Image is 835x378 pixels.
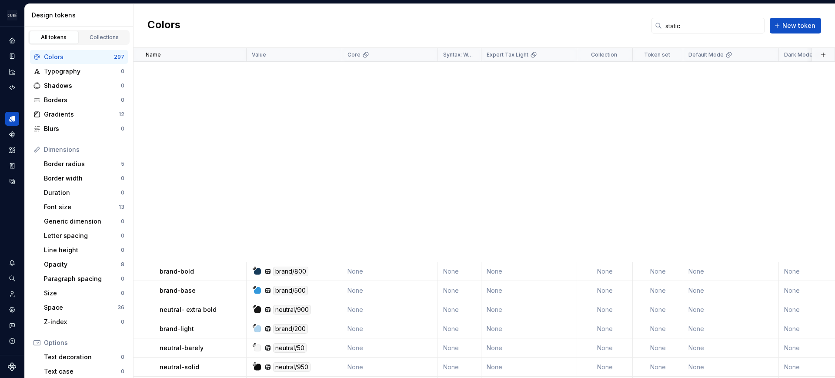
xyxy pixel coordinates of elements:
td: None [342,338,438,358]
td: None [438,319,481,338]
div: All tokens [32,34,76,41]
div: Paragraph spacing [44,274,121,283]
td: None [342,262,438,281]
p: Core [347,51,361,58]
td: None [342,358,438,377]
div: Analytics [5,65,19,79]
div: Border width [44,174,121,183]
p: Name [146,51,161,58]
a: Paragraph spacing0 [40,272,128,286]
a: Borders0 [30,93,128,107]
a: Code automation [5,80,19,94]
div: 0 [121,232,124,239]
svg: Supernova Logo [8,362,17,371]
td: None [481,319,577,338]
td: None [481,262,577,281]
div: 8 [121,261,124,268]
div: Opacity [44,260,121,269]
a: Components [5,127,19,141]
button: Search ⌘K [5,271,19,285]
div: Home [5,33,19,47]
div: 0 [121,368,124,375]
a: Invite team [5,287,19,301]
div: brand/200 [273,324,308,334]
td: None [438,262,481,281]
p: brand-bold [160,267,194,276]
a: Space36 [40,301,128,314]
td: None [633,262,683,281]
div: Blurs [44,124,121,133]
div: 5 [121,161,124,167]
td: None [481,358,577,377]
div: Line height [44,246,121,254]
div: Size [44,289,121,298]
div: Letter spacing [44,231,121,240]
div: Gradients [44,110,119,119]
div: Assets [5,143,19,157]
div: 0 [121,290,124,297]
td: None [438,338,481,358]
td: None [683,319,779,338]
div: neutral/50 [273,343,307,353]
td: None [683,338,779,358]
p: Token set [644,51,670,58]
a: Settings [5,303,19,317]
p: Default Mode [688,51,724,58]
p: Collection [591,51,617,58]
td: None [633,300,683,319]
td: None [481,281,577,300]
div: Dimensions [44,145,124,154]
a: Design tokens [5,112,19,126]
div: Colors [44,53,114,61]
div: Contact support [5,318,19,332]
span: New token [782,21,815,30]
div: Typography [44,67,121,76]
td: None [342,281,438,300]
div: 0 [121,175,124,182]
div: 0 [121,275,124,282]
p: neutral- extra bold [160,305,217,314]
td: None [633,319,683,338]
td: None [683,262,779,281]
div: Duration [44,188,121,197]
div: brand/800 [273,267,308,276]
a: Data sources [5,174,19,188]
a: Border radius5 [40,157,128,171]
div: 0 [121,68,124,75]
div: Shadows [44,81,121,90]
div: Generic dimension [44,217,121,226]
td: None [577,300,633,319]
p: brand-base [160,286,196,295]
td: None [683,281,779,300]
a: Opacity8 [40,258,128,271]
div: Z-index [44,318,121,326]
div: 13 [119,204,124,211]
div: Text decoration [44,353,121,361]
a: Documentation [5,49,19,63]
a: Size0 [40,286,128,300]
td: None [633,281,683,300]
td: None [683,358,779,377]
a: Duration0 [40,186,128,200]
td: None [683,300,779,319]
a: Blurs0 [30,122,128,136]
div: Design tokens [32,11,130,20]
div: Collections [83,34,126,41]
p: Syntax: Web [443,51,474,58]
a: Text decoration0 [40,350,128,364]
button: Notifications [5,256,19,270]
a: Border width0 [40,171,128,185]
div: 0 [121,318,124,325]
div: neutral/950 [273,362,311,372]
div: 297 [114,54,124,60]
div: Options [44,338,124,347]
input: Search in tokens... [662,18,765,33]
p: Expert Tax Light [487,51,528,58]
a: Letter spacing0 [40,229,128,243]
